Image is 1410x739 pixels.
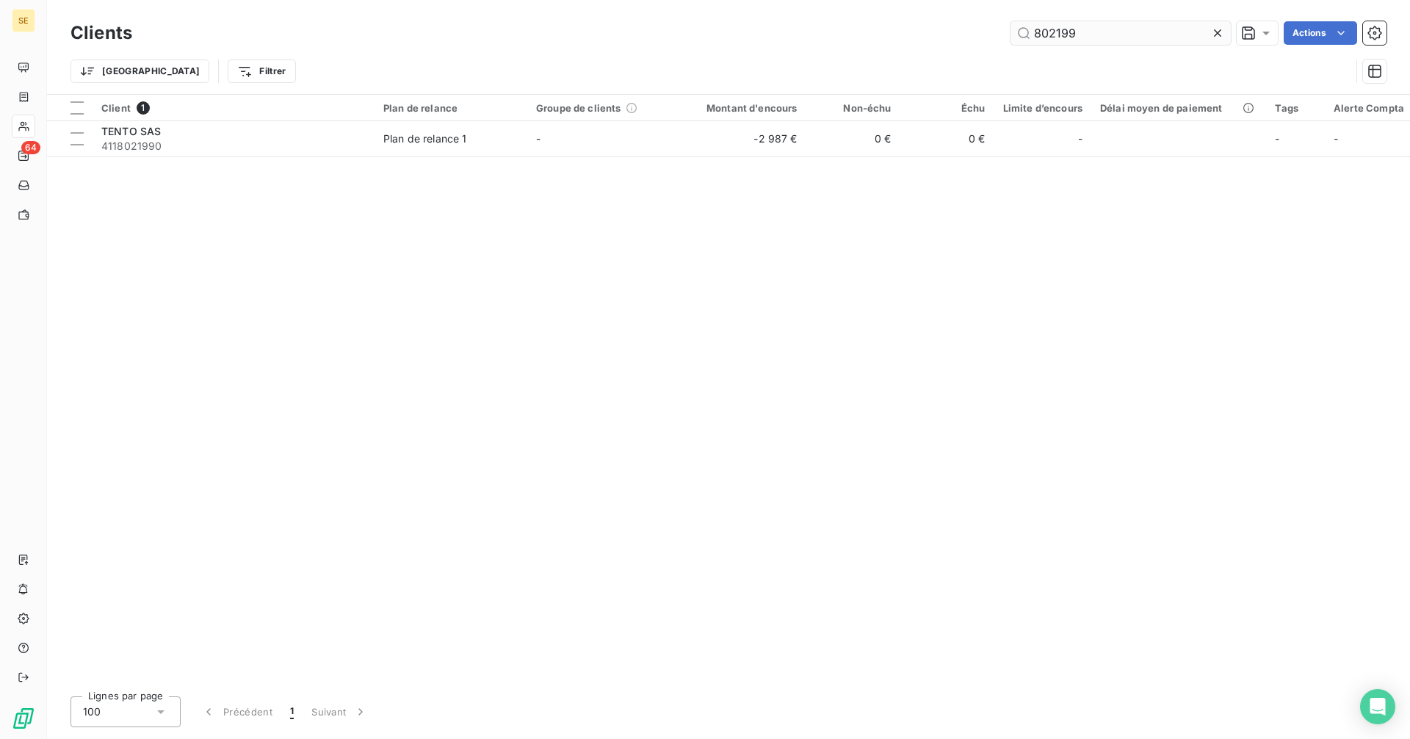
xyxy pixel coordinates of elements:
td: -2 987 € [680,121,806,156]
span: Groupe de clients [536,102,621,114]
div: Limite d’encours [1003,102,1082,114]
div: Open Intercom Messenger [1360,689,1395,724]
div: Échu [909,102,986,114]
span: - [1334,132,1338,145]
h3: Clients [70,20,132,46]
td: 0 € [900,121,994,156]
span: 100 [83,704,101,719]
img: Logo LeanPay [12,707,35,730]
span: 1 [290,704,294,719]
button: 1 [281,696,303,727]
button: [GEOGRAPHIC_DATA] [70,60,209,83]
button: Précédent [192,696,281,727]
div: Montant d'encours [689,102,798,114]
span: - [1275,132,1279,145]
td: 0 € [806,121,900,156]
button: Actions [1284,21,1357,45]
div: Non-échu [815,102,892,114]
button: Filtrer [228,60,295,83]
span: 1 [137,101,150,115]
div: Délai moyen de paiement [1100,102,1257,114]
span: Client [101,102,131,114]
div: SE [12,9,35,32]
span: 4118021990 [101,139,366,154]
span: 64 [21,141,40,154]
div: Tags [1275,102,1316,114]
span: TENTO SAS [101,125,161,137]
input: Rechercher [1010,21,1231,45]
span: - [1078,131,1082,146]
button: Suivant [303,696,377,727]
span: - [536,132,540,145]
div: Plan de relance [383,102,518,114]
div: Plan de relance 1 [383,131,467,146]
